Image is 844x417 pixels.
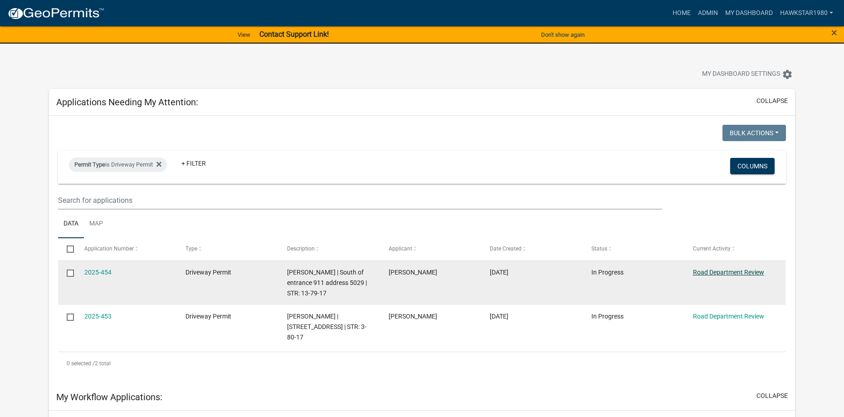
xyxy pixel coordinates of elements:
[58,238,75,260] datatable-header-cell: Select
[58,352,786,375] div: 2 total
[49,116,795,384] div: collapse
[537,27,588,42] button: Don't show again
[591,245,607,252] span: Status
[389,269,437,276] span: Benjamin Conover
[185,269,231,276] span: Driveway Permit
[782,69,793,80] i: settings
[591,269,624,276] span: In Progress
[776,5,837,22] a: Hawkstar1980
[58,191,662,210] input: Search for applications
[756,96,788,106] button: collapse
[69,157,167,172] div: is Driveway Permit
[722,5,776,22] a: My Dashboard
[278,238,380,260] datatable-header-cell: Description
[722,125,786,141] button: Bulk Actions
[831,26,837,39] span: ×
[56,97,198,108] h5: Applications Needing My Attention:
[702,69,780,80] span: My Dashboard Settings
[481,238,583,260] datatable-header-cell: Date Created
[490,245,522,252] span: Date Created
[287,313,366,341] span: Wayne Landuyt | 13746 HWY F-27 E | STR: 3-80-17
[389,313,437,320] span: Wayne Landuyt
[693,313,764,320] a: Road Department Review
[756,391,788,401] button: collapse
[583,238,684,260] datatable-header-cell: Status
[695,65,800,83] button: My Dashboard Settingssettings
[67,360,95,367] span: 0 selected /
[185,245,197,252] span: Type
[177,238,278,260] datatable-header-cell: Type
[84,245,134,252] span: Application Number
[693,269,764,276] a: Road Department Review
[684,238,785,260] datatable-header-cell: Current Activity
[380,238,481,260] datatable-header-cell: Applicant
[730,158,775,174] button: Columns
[185,313,231,320] span: Driveway Permit
[58,210,84,239] a: Data
[84,210,108,239] a: Map
[259,30,329,39] strong: Contact Support Link!
[84,269,112,276] a: 2025-454
[669,5,694,22] a: Home
[591,313,624,320] span: In Progress
[234,27,254,42] a: View
[174,155,213,172] a: + Filter
[287,245,315,252] span: Description
[74,161,105,168] span: Permit Type
[56,392,162,402] h5: My Workflow Applications:
[831,27,837,38] button: Close
[693,245,731,252] span: Current Activity
[694,5,722,22] a: Admin
[75,238,177,260] datatable-header-cell: Application Number
[287,269,367,297] span: Benjamin Conover | South of entrance 911 address 5029 | STR: 13-79-17
[490,313,508,320] span: 09/09/2025
[389,245,412,252] span: Applicant
[490,269,508,276] span: 09/15/2025
[84,313,112,320] a: 2025-453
